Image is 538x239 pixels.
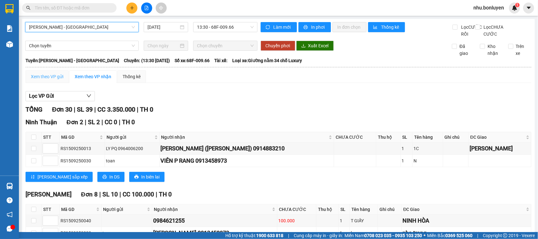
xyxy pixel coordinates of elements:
[35,4,109,11] input: Tìm tên, số ĐT hoặc mã đơn
[261,22,297,32] button: syncLàm mới
[351,230,377,236] div: l
[512,5,518,11] img: icon-new-feature
[5,4,14,14] img: logo-vxr
[31,73,63,80] div: Xem theo VP gửi
[52,106,72,113] span: Đơn 30
[214,57,228,64] span: Tài xế:
[256,233,283,238] strong: 1900 633 818
[123,73,141,80] div: Thống kê
[61,217,100,224] div: RS1509250040
[401,132,413,143] th: SL
[26,6,31,10] span: search
[266,25,271,30] span: sync
[288,232,289,239] span: |
[102,175,107,180] span: printer
[378,204,402,215] th: Ghi chú
[42,132,60,143] th: STT
[99,191,101,198] span: |
[123,191,154,198] span: CC 100.000
[161,134,328,141] span: Người nhận
[60,215,101,227] td: RS1509250040
[457,43,475,57] span: Đã giao
[424,234,425,237] span: ⚪️
[119,119,120,126] span: |
[403,216,530,225] div: NINH HÒA
[316,204,339,215] th: Thu hộ
[26,58,119,63] b: Tuyến: [PERSON_NAME] - [GEOGRAPHIC_DATA]
[154,206,271,213] span: Người nhận
[6,41,13,48] img: warehouse-icon
[333,22,367,32] button: In đơn chọn
[81,191,98,198] span: Đơn 8
[75,73,111,80] div: Xem theo VP nhận
[159,191,172,198] span: TH 0
[340,230,348,236] div: 1
[159,6,163,10] span: aim
[513,43,532,57] span: Trên xe
[414,145,442,152] div: 1C
[26,119,57,126] span: Ninh Thuận
[515,3,520,7] sup: 1
[516,3,518,7] span: 1
[101,119,103,126] span: |
[503,233,507,238] span: copyright
[308,42,329,49] span: Xuất Excel
[97,172,124,182] button: printerIn DS
[144,6,149,10] span: file-add
[124,57,170,64] span: Chuyến: (13:30 [DATE])
[29,92,54,100] span: Lọc VP Gửi
[109,173,119,180] span: In DS
[7,212,13,218] span: notification
[97,106,135,113] span: CC 3.350.000
[31,175,35,180] span: sort-ascending
[26,106,43,113] span: TỔNG
[373,25,379,30] span: bar-chart
[86,93,91,98] span: down
[130,6,134,10] span: plus
[106,145,159,152] div: LY PQ 0964006200
[88,119,100,126] span: SL 2
[232,57,302,64] span: Loại xe: Giường nằm 34 chỗ Luxury
[38,173,88,180] span: [PERSON_NAME] sắp xếp
[340,217,348,224] div: 1
[344,232,422,239] span: Miền Nam
[119,191,121,198] span: |
[102,191,118,198] span: SL 10
[445,233,472,238] strong: 0369 525 060
[107,134,153,141] span: Người gửi
[339,204,350,215] th: SL
[274,24,292,31] span: Làm mới
[350,204,378,215] th: Tên hàng
[7,197,13,203] span: question-circle
[94,106,96,113] span: |
[175,57,210,64] span: Số xe: 68F-009.66
[296,41,334,51] button: downloadXuất Excel
[148,42,179,49] input: Chọn ngày
[402,157,411,164] div: 1
[161,156,333,165] div: VIÊN P RANG 0913458973
[298,22,331,32] button: printerIn phơi
[481,24,509,38] span: Lọc CHƯA CƯỚC
[61,230,100,236] div: RS1509250032
[156,191,157,198] span: |
[403,229,530,237] div: nha trang
[137,106,138,113] span: |
[61,157,104,164] div: RS1509250030
[526,5,532,11] span: caret-down
[106,157,159,164] div: toan
[140,106,153,113] span: TH 0
[477,232,478,239] span: |
[61,145,104,152] div: RS1509250013
[103,206,146,213] span: Người gửi
[470,144,530,153] div: [PERSON_NAME]
[61,206,95,213] span: Mã GD
[161,144,333,153] div: [PERSON_NAME] ([PERSON_NAME]) 0914883210
[402,145,411,152] div: 1
[156,3,167,14] button: aim
[148,24,179,31] input: 15/09/2025
[277,204,316,215] th: CHƯA CƯỚC
[29,41,135,50] span: Chọn tuyến
[6,25,13,32] img: solution-icon
[85,119,86,126] span: |
[26,172,93,182] button: sort-ascending[PERSON_NAME] sắp xếp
